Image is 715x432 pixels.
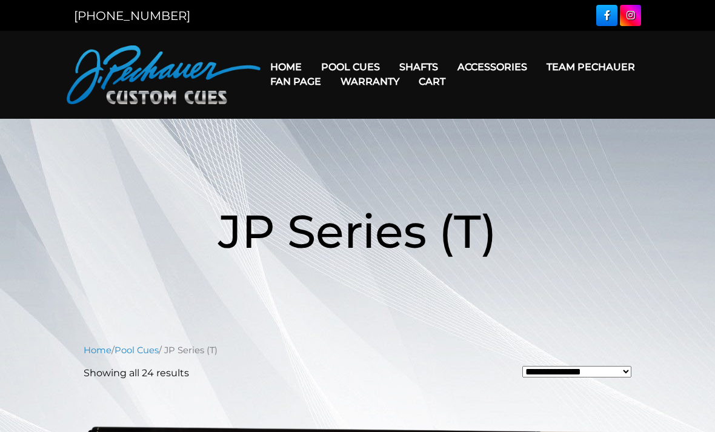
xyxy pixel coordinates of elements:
a: Accessories [448,52,537,82]
a: Home [84,345,111,356]
p: Showing all 24 results [84,366,189,380]
a: Warranty [331,66,409,97]
img: Pechauer Custom Cues [67,45,261,104]
nav: Breadcrumb [84,344,631,357]
a: Shafts [390,52,448,82]
a: Fan Page [261,66,331,97]
a: Pool Cues [115,345,159,356]
a: Home [261,52,311,82]
select: Shop order [522,366,631,377]
a: Cart [409,66,455,97]
a: Pool Cues [311,52,390,82]
a: Team Pechauer [537,52,645,82]
span: JP Series (T) [218,203,497,259]
a: [PHONE_NUMBER] [74,8,190,23]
